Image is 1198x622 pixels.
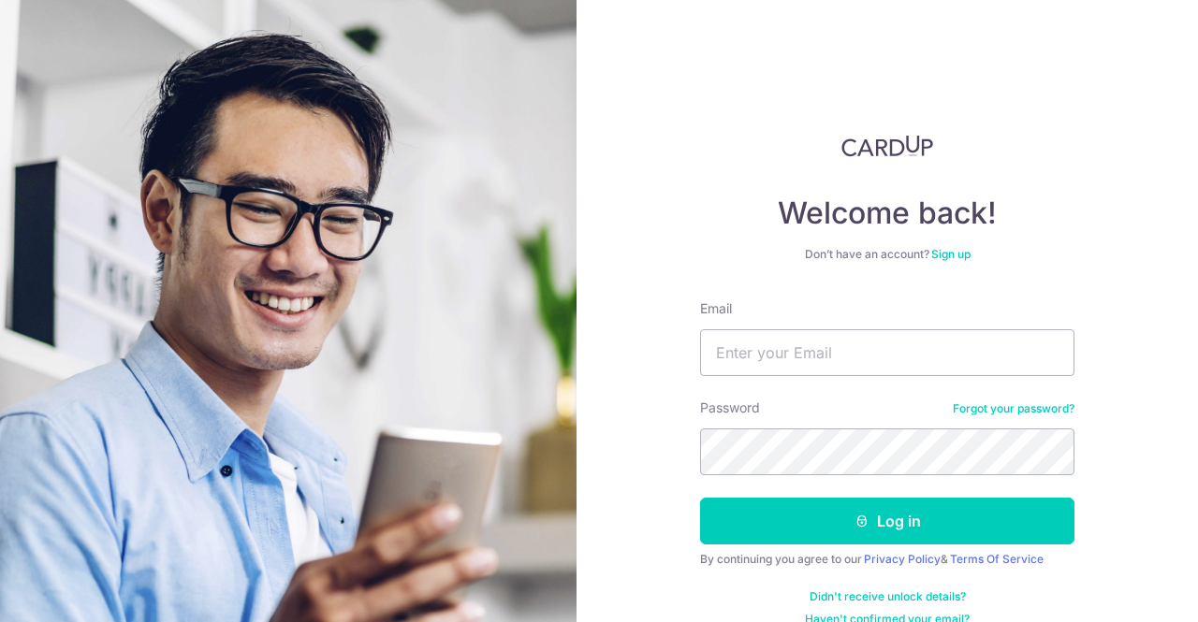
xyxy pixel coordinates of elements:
[700,195,1074,232] h4: Welcome back!
[950,552,1044,566] a: Terms Of Service
[700,398,760,417] label: Password
[700,247,1074,262] div: Don’t have an account?
[931,247,971,261] a: Sign up
[953,401,1074,416] a: Forgot your password?
[841,135,933,157] img: CardUp Logo
[864,552,941,566] a: Privacy Policy
[700,552,1074,567] div: By continuing you agree to our &
[700,498,1074,544] button: Log in
[700,299,732,318] label: Email
[700,329,1074,376] input: Enter your Email
[810,589,966,604] a: Didn't receive unlock details?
